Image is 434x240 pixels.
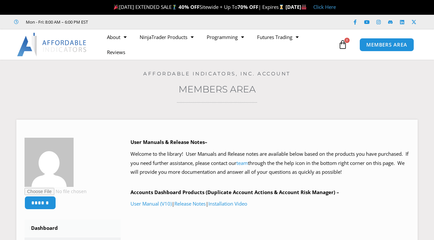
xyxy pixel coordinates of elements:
[130,200,172,207] a: User Manual (V10)
[179,84,256,95] a: Members Area
[133,30,200,45] a: NinjaTrader Products
[130,199,409,209] p: | |
[25,220,121,237] a: Dashboard
[143,70,291,77] a: Affordable Indicators, Inc. Account
[17,33,87,56] img: LogoAI | Affordable Indicators – NinjaTrader
[366,42,407,47] span: MEMBERS AREA
[328,35,357,54] a: 0
[313,4,336,10] a: Click Here
[359,38,414,51] a: MEMBERS AREA
[100,30,133,45] a: About
[251,30,305,45] a: Futures Trading
[100,30,337,60] nav: Menu
[302,5,306,10] img: 🏭
[344,38,350,43] span: 0
[172,5,177,10] img: 🏌️‍♂️
[174,200,206,207] a: Release Notes
[208,200,247,207] a: Installation Video
[114,5,119,10] img: 🎉
[112,4,286,10] span: [DATE] EXTENDED SALE Sitewide + Up To | Expires
[100,45,132,60] a: Reviews
[130,139,207,145] b: User Manuals & Release Notes–
[286,4,307,10] strong: [DATE]
[237,4,258,10] strong: 70% OFF
[25,138,74,187] img: daf13875f702346ef2aa4a9825fa186254ef7f592ac1972df11a15cddffcd600
[24,18,88,26] span: Mon - Fri: 8:00 AM – 6:00 PM EST
[200,30,251,45] a: Programming
[279,5,284,10] img: ⌛
[130,150,409,177] p: Welcome to the library! User Manuals and Release notes are available below based on the products ...
[179,4,200,10] strong: 40% OFF
[130,189,339,195] b: Accounts Dashboard Products (Duplicate Account Actions & Account Risk Manager) –
[236,160,248,166] a: team
[97,19,195,25] iframe: Customer reviews powered by Trustpilot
